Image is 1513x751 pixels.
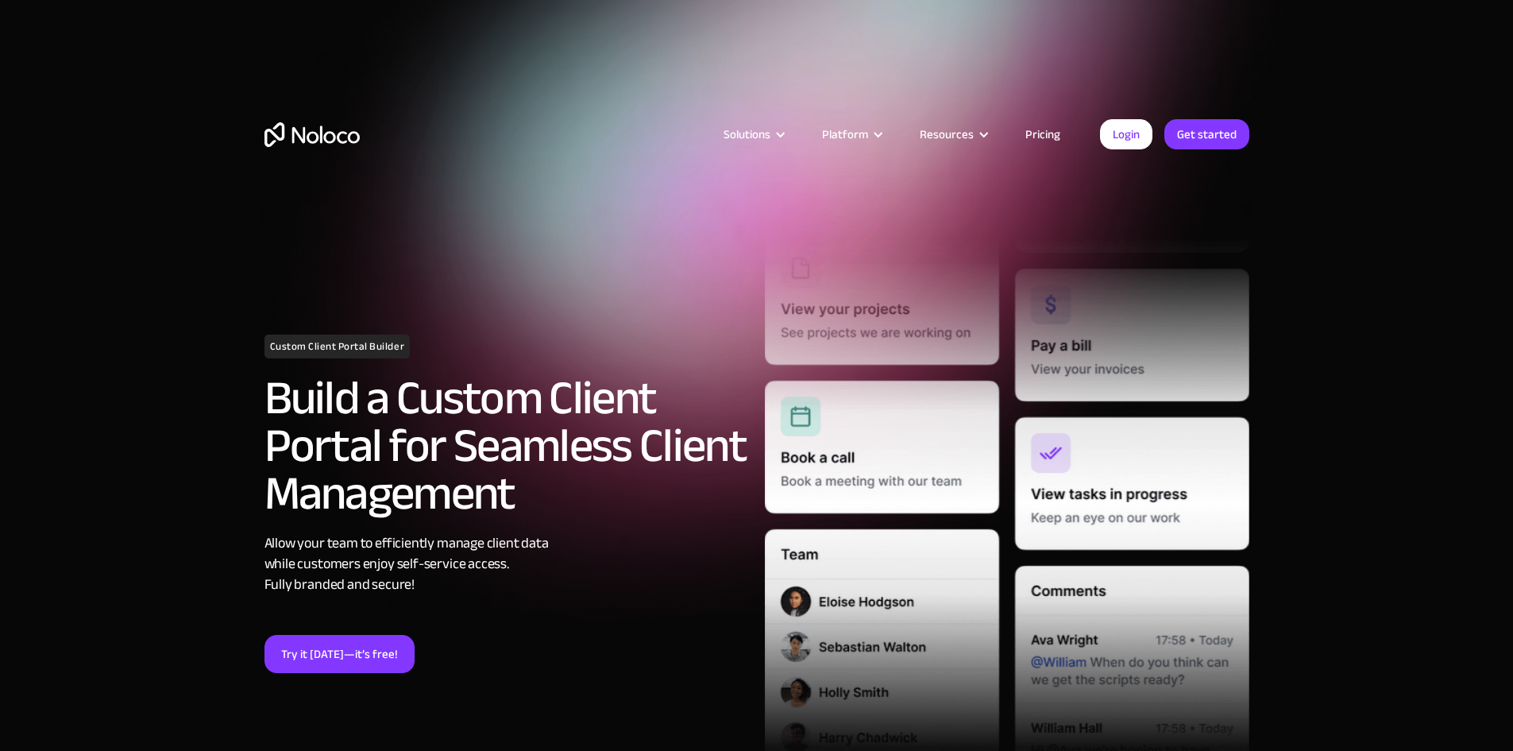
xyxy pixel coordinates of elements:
h1: Custom Client Portal Builder [264,335,411,358]
div: Platform [822,124,868,145]
div: Solutions [704,124,802,145]
a: home [264,122,360,147]
a: Pricing [1005,124,1080,145]
h2: Build a Custom Client Portal for Seamless Client Management [264,374,749,517]
a: Try it [DATE]—it’s free! [264,635,415,673]
a: Login [1100,119,1152,149]
div: Solutions [724,124,770,145]
a: Get started [1164,119,1249,149]
div: Resources [900,124,1005,145]
div: Platform [802,124,900,145]
div: Resources [920,124,974,145]
div: Allow your team to efficiently manage client data while customers enjoy self-service access. Full... [264,533,749,595]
